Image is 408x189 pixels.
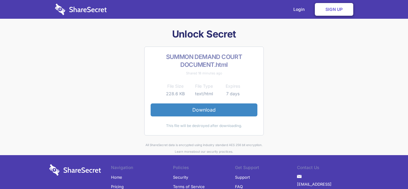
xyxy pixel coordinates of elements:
[235,164,297,173] li: Get Support
[151,70,257,77] div: Shared 18 minutes ago
[151,122,257,129] div: This file will be destroyed after downloading.
[161,83,190,90] th: File Size
[47,28,361,41] h1: Unlock Secret
[111,173,122,182] a: Home
[55,4,107,15] img: logo-wordmark-white-trans-d4663122ce5f474addd5e946df7df03e33cb6a1c49d2221995e7729f52c070b2.svg
[161,90,190,97] td: 228.6 KB
[151,53,257,69] h2: SUMMON DEMAND COURT DOCUMENT.html
[235,173,250,182] a: Support
[315,3,353,16] a: Sign Up
[173,173,188,182] a: Security
[297,164,359,173] li: Contact Us
[151,103,257,116] a: Download
[190,90,218,97] td: text/html
[173,164,235,173] li: Policies
[218,90,247,97] td: 7 days
[111,164,173,173] li: Navigation
[190,83,218,90] th: File Type
[175,150,192,153] a: Learn more
[47,142,361,155] div: All ShareSecret data is encrypted using industry standard AES 256 bit encryption. about our secur...
[49,164,101,176] img: logo-wordmark-white-trans-d4663122ce5f474addd5e946df7df03e33cb6a1c49d2221995e7729f52c070b2.svg
[218,83,247,90] th: Expires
